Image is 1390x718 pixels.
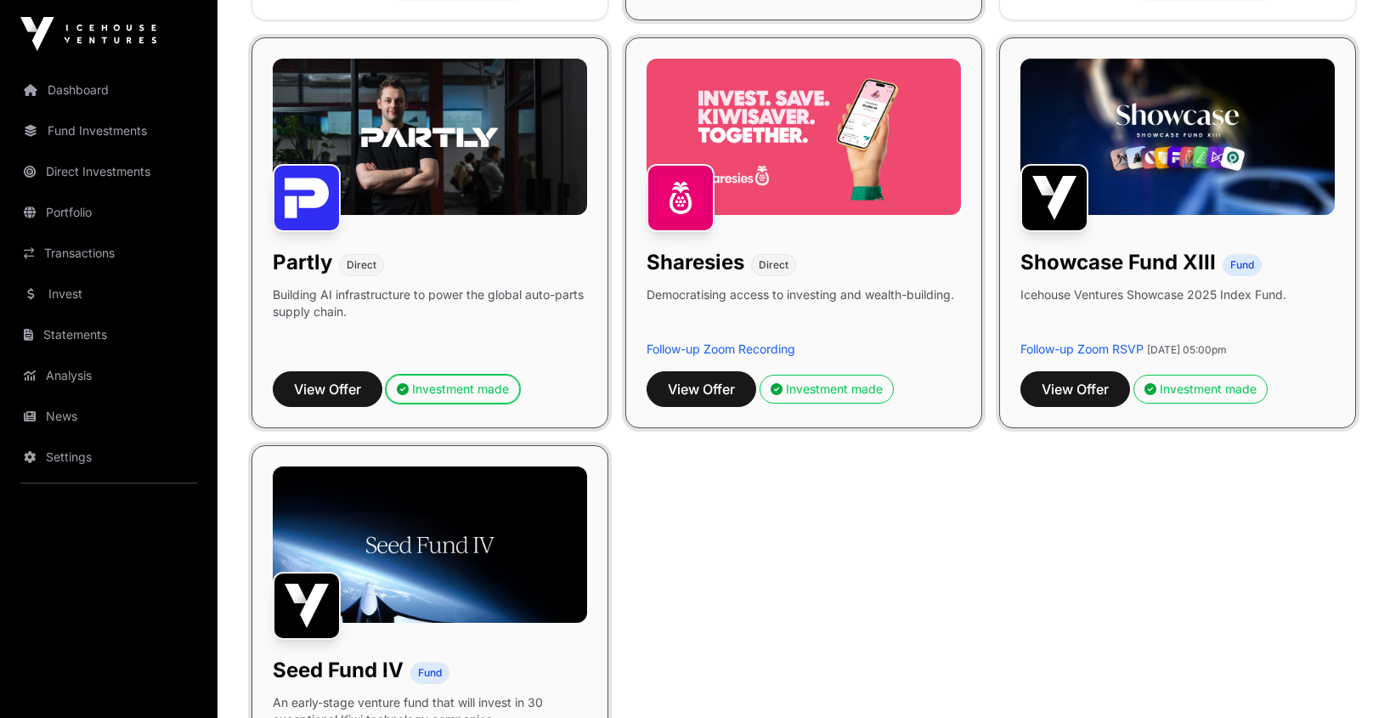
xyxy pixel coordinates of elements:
a: Transactions [14,235,204,272]
h1: Seed Fund IV [273,657,404,684]
p: Democratising access to investing and wealth-building. [647,286,954,341]
a: Analysis [14,357,204,394]
span: View Offer [294,379,361,399]
button: View Offer [647,371,756,407]
iframe: Chat Widget [1305,636,1390,718]
button: View Offer [273,371,382,407]
div: Investment made [771,381,883,398]
span: View Offer [1042,379,1109,399]
img: Seed Fund IV [273,572,341,640]
span: Fund [1230,258,1254,272]
div: Investment made [1144,381,1257,398]
a: Statements [14,316,204,353]
img: Showcase Fund XIII [1020,164,1088,232]
img: Partly-Banner.jpg [273,59,587,215]
p: Building AI infrastructure to power the global auto-parts supply chain. [273,286,587,341]
img: Partly [273,164,341,232]
img: Seed-Fund-4_Banner.jpg [273,466,587,623]
img: Showcase-Fund-Banner-1.jpg [1020,59,1335,215]
button: View Offer [1020,371,1130,407]
a: Fund Investments [14,112,204,150]
div: Investment made [397,381,509,398]
img: Sharesies [647,164,715,232]
a: Dashboard [14,71,204,109]
img: Sharesies-Banner.jpg [647,59,961,215]
a: Direct Investments [14,153,204,190]
button: Investment made [760,375,894,404]
h1: Showcase Fund XIII [1020,249,1216,276]
a: News [14,398,204,435]
a: Follow-up Zoom Recording [647,342,795,356]
button: Investment made [1133,375,1268,404]
h1: Sharesies [647,249,744,276]
span: [DATE] 05:00pm [1147,343,1227,356]
span: View Offer [668,379,735,399]
a: Invest [14,275,204,313]
h1: Partly [273,249,332,276]
a: Follow-up Zoom RSVP [1020,342,1144,356]
p: Icehouse Ventures Showcase 2025 Index Fund. [1020,286,1286,303]
span: Direct [759,258,788,272]
button: Investment made [386,375,520,404]
span: Direct [347,258,376,272]
span: Fund [418,666,442,680]
a: Settings [14,438,204,476]
img: Icehouse Ventures Logo [20,17,156,51]
a: Portfolio [14,194,204,231]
